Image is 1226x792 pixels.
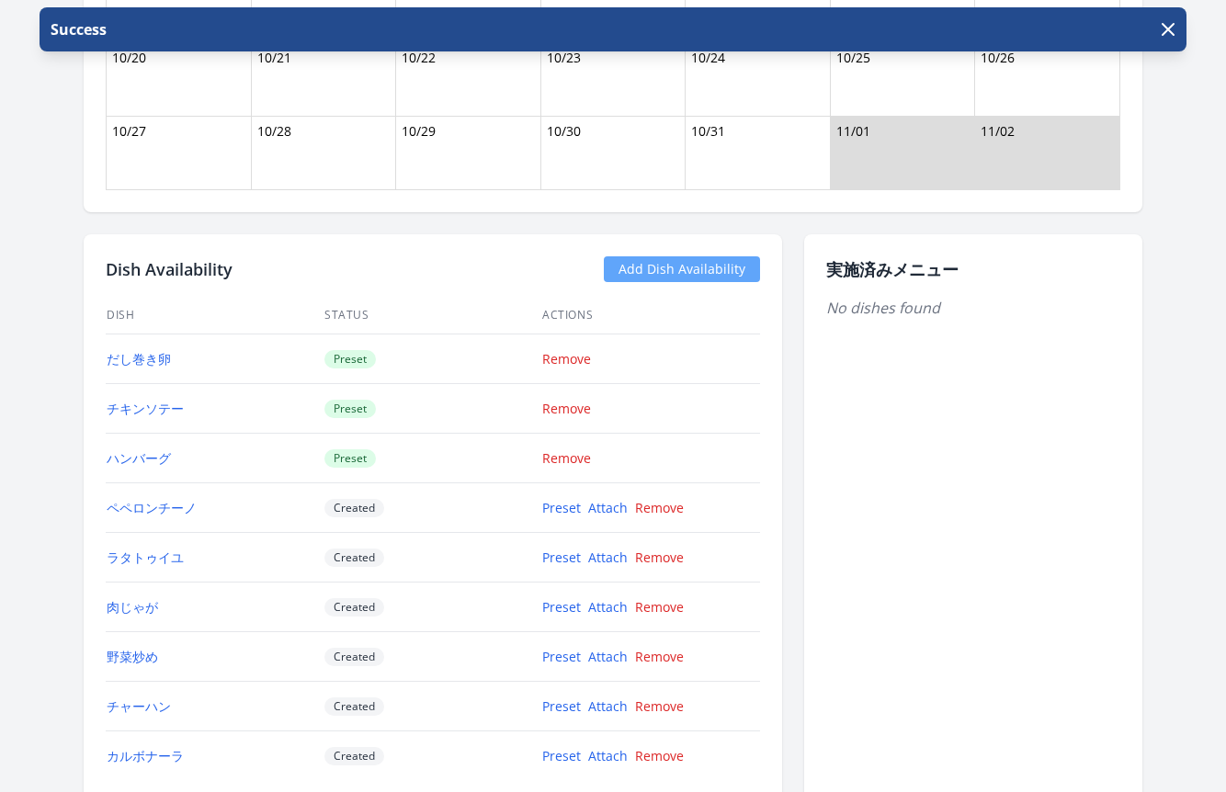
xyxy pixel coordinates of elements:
[107,117,252,190] td: 10/27
[635,549,684,566] a: Remove
[542,400,591,417] a: Remove
[107,449,171,467] a: ハンバーグ
[541,297,760,334] th: Actions
[830,43,975,117] td: 10/25
[588,549,628,566] a: Attach
[540,43,686,117] td: 10/23
[324,449,376,468] span: Preset
[107,598,158,616] a: 肉じゃが
[542,350,591,368] a: Remove
[107,350,171,368] a: だし巻き卵
[826,297,1120,319] p: No dishes found
[47,18,107,40] p: Success
[324,549,384,567] span: Created
[542,697,581,715] a: Preset
[324,297,541,334] th: Status
[107,499,197,516] a: ペペロンチーノ
[588,697,628,715] a: Attach
[542,598,581,616] a: Preset
[588,499,628,516] a: Attach
[396,43,541,117] td: 10/22
[686,117,831,190] td: 10/31
[107,697,171,715] a: チャーハン
[324,400,376,418] span: Preset
[542,747,581,764] a: Preset
[542,549,581,566] a: Preset
[686,43,831,117] td: 10/24
[324,350,376,368] span: Preset
[324,598,384,617] span: Created
[251,43,396,117] td: 10/21
[604,256,760,282] a: Add Dish Availability
[635,598,684,616] a: Remove
[324,648,384,666] span: Created
[542,449,591,467] a: Remove
[588,648,628,665] a: Attach
[107,549,184,566] a: ラタトゥイユ
[542,648,581,665] a: Preset
[106,297,324,334] th: Dish
[542,499,581,516] a: Preset
[635,747,684,764] a: Remove
[588,598,628,616] a: Attach
[106,256,233,282] h2: Dish Availability
[540,117,686,190] td: 10/30
[396,117,541,190] td: 10/29
[635,697,684,715] a: Remove
[107,400,184,417] a: チキンソテー
[975,117,1120,190] td: 11/02
[635,648,684,665] a: Remove
[251,117,396,190] td: 10/28
[107,747,184,764] a: カルボナーラ
[324,697,384,716] span: Created
[324,499,384,517] span: Created
[830,117,975,190] td: 11/01
[588,747,628,764] a: Attach
[635,499,684,516] a: Remove
[975,43,1120,117] td: 10/26
[826,256,1120,282] h2: 実施済みメニュー
[107,648,158,665] a: 野菜炒め
[324,747,384,765] span: Created
[107,43,252,117] td: 10/20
